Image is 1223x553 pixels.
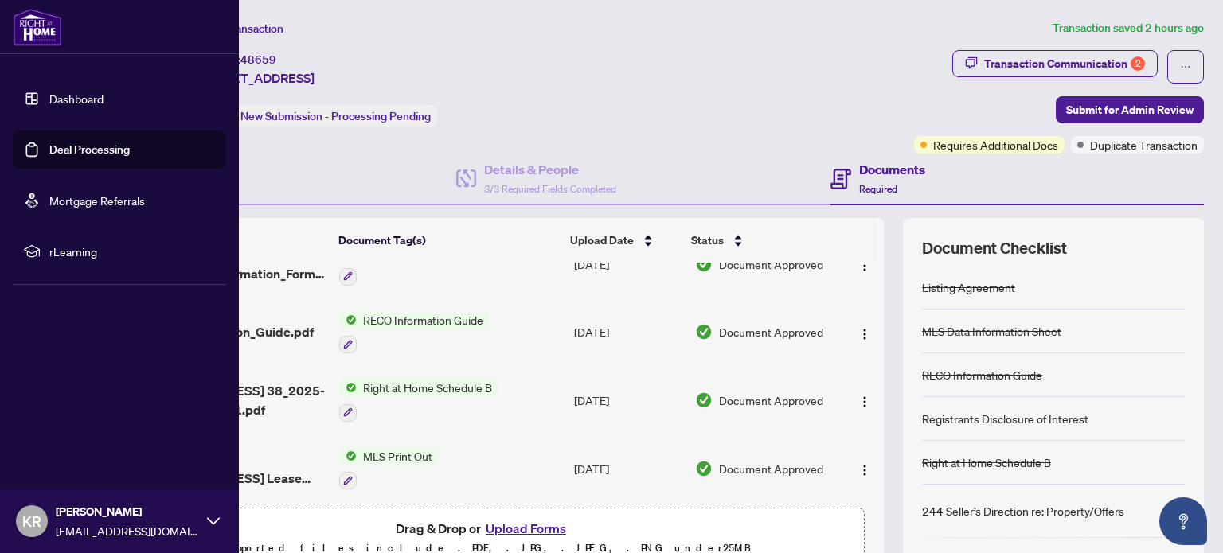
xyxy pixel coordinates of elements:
button: Logo [852,251,877,277]
span: New Submission - Processing Pending [240,109,431,123]
span: Document Approved [719,391,823,409]
button: Logo [852,456,877,481]
th: Status [685,218,836,263]
span: Document Approved [719,323,823,341]
td: [DATE] [568,298,690,367]
img: Status Icon [339,379,357,396]
span: Document Approved [719,460,823,477]
span: 3/3 Required Fields Completed [484,183,616,195]
img: Logo [858,464,871,477]
span: KR [22,510,41,532]
img: logo [13,8,62,46]
div: Registrants Disclosure of Interest [922,410,1088,427]
a: Deal Processing [49,142,130,157]
img: Logo [858,259,871,272]
h4: Details & People [484,160,616,179]
button: Open asap [1159,497,1207,545]
div: 2 [1131,56,1145,71]
img: Logo [858,328,871,341]
img: Document Status [695,323,713,341]
td: [DATE] [568,434,690,503]
span: Document Checklist [922,237,1067,259]
div: Transaction Communication [984,51,1145,76]
span: View Transaction [198,21,283,36]
img: Document Status [695,391,713,409]
span: Document Approved [719,255,823,273]
span: RECO Information Guide [357,311,490,329]
span: [PERSON_NAME] [56,503,199,520]
th: Document Tag(s) [332,218,564,263]
button: Status IconRECO Information Guide [339,311,490,354]
img: Status Icon [339,311,357,329]
div: Right at Home Schedule B [922,454,1051,471]
span: Submit for Admin Review [1066,97,1194,123]
button: Status IconMLS Data Information Sheet [339,243,509,286]
div: RECO Information Guide [922,366,1042,384]
span: Requires Additional Docs [933,136,1058,154]
button: Transaction Communication2 [952,50,1158,77]
span: Duplicate Transaction [1090,136,1198,154]
img: Status Icon [339,447,357,465]
img: Document Status [695,255,713,273]
td: [DATE] [568,230,690,298]
a: Mortgage Referrals [49,193,145,208]
article: Transaction saved 2 hours ago [1053,19,1204,37]
span: Drag & Drop or [396,518,571,539]
h4: Documents [859,160,925,179]
span: ellipsis [1180,61,1191,72]
div: MLS Data Information Sheet [922,322,1061,340]
span: Right at Home Schedule B [357,379,498,396]
button: Status IconMLS Print Out [339,447,439,490]
div: Listing Agreement [922,278,1015,296]
div: 244 Seller’s Direction re: Property/Offers [922,502,1124,520]
th: Upload Date [564,218,685,263]
img: Logo [858,395,871,408]
button: Logo [852,319,877,345]
button: Upload Forms [481,518,571,539]
span: Upload Date [570,232,634,249]
span: [EMAIL_ADDRESS][DOMAIN_NAME] [56,522,199,539]
button: Logo [852,387,877,413]
span: MLS Print Out [357,447,439,465]
span: 48659 [240,53,276,67]
span: [STREET_ADDRESS] [197,68,315,88]
span: Required [859,183,897,195]
span: rLearning [49,243,215,260]
td: [DATE] [568,366,690,434]
span: Status [691,232,724,249]
div: Status: [197,105,437,127]
button: Submit for Admin Review [1056,96,1204,123]
img: Document Status [695,460,713,477]
button: Status IconRight at Home Schedule B [339,379,498,422]
a: Dashboard [49,92,104,106]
